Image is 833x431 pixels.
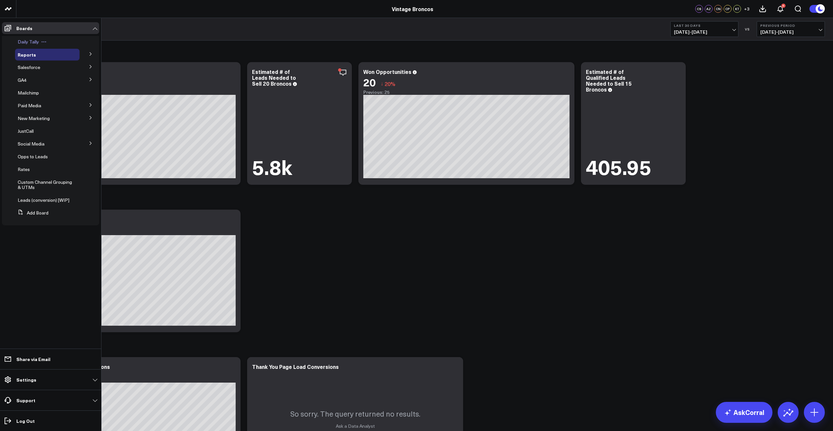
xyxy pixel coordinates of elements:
b: Previous Period [760,24,821,27]
a: Salesforce [18,65,40,70]
div: 405.95 [586,156,651,177]
a: JustCall [18,129,34,134]
div: Thank You Page Load Conversions [252,363,339,370]
p: Boards [16,26,32,31]
span: Leads (conversion) [WIP] [18,197,69,203]
div: 20 [363,76,376,88]
a: Rates [18,167,30,172]
div: 9 [781,4,786,8]
a: GA4 [18,78,27,83]
span: 20% [385,80,395,87]
div: Estimated # of Leads Needed to Sell 20 Broncos [252,68,296,87]
a: Social Media [18,141,45,147]
div: Previous: 58.2k [29,230,236,235]
a: Leads (conversion) [WIP] [18,198,69,203]
a: Mailchimp [18,90,39,95]
div: VS [742,27,753,31]
button: Last 30 Days[DATE]-[DATE] [670,21,738,37]
a: New Marketing [18,116,50,121]
a: Opps to Leads [18,154,48,159]
div: 5.8k [252,156,292,177]
div: Previous: 25 [363,90,570,95]
span: [DATE] - [DATE] [674,29,735,35]
div: KT [733,5,741,13]
a: Daily Tally [18,39,39,44]
a: Ask a Data Analyst [336,423,375,429]
span: [DATE] - [DATE] [760,29,821,35]
div: AZ [705,5,713,13]
div: Won Opportunities [363,68,411,75]
div: Estimated # of Qualified Leads Needed to Sell 15 Broncos [586,68,632,93]
button: +3 [743,5,751,13]
button: Previous Period[DATE]-[DATE] [757,21,825,37]
span: Reports [18,51,36,58]
p: So sorry. The query returned no results. [290,409,420,419]
a: Custom Channel Grouping & UTMs [18,180,72,190]
p: Settings [16,377,36,382]
a: Paid Media [18,103,41,108]
a: Vintage Broncos [392,5,433,12]
a: Reports [18,52,36,57]
span: GA4 [18,77,27,83]
span: + 3 [744,7,750,11]
div: CN [714,5,722,13]
span: Opps to Leads [18,153,48,160]
p: Log Out [16,418,35,423]
a: AskCorral [716,402,772,423]
b: Last 30 Days [674,24,735,27]
span: ↓ [381,79,383,88]
p: Share via Email [16,356,50,362]
span: Salesforce [18,64,40,70]
span: New Marketing [18,115,50,121]
a: Log Out [2,415,99,427]
div: Previous: 57.92k [29,377,236,383]
div: CS [695,5,703,13]
span: Rates [18,166,30,172]
p: Support [16,398,35,403]
span: Custom Channel Grouping & UTMs [18,179,72,190]
span: JustCall [18,128,34,134]
button: Add Board [15,207,48,219]
div: Previous: $5.99M [29,90,236,95]
div: CP [724,5,732,13]
span: Paid Media [18,102,41,109]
